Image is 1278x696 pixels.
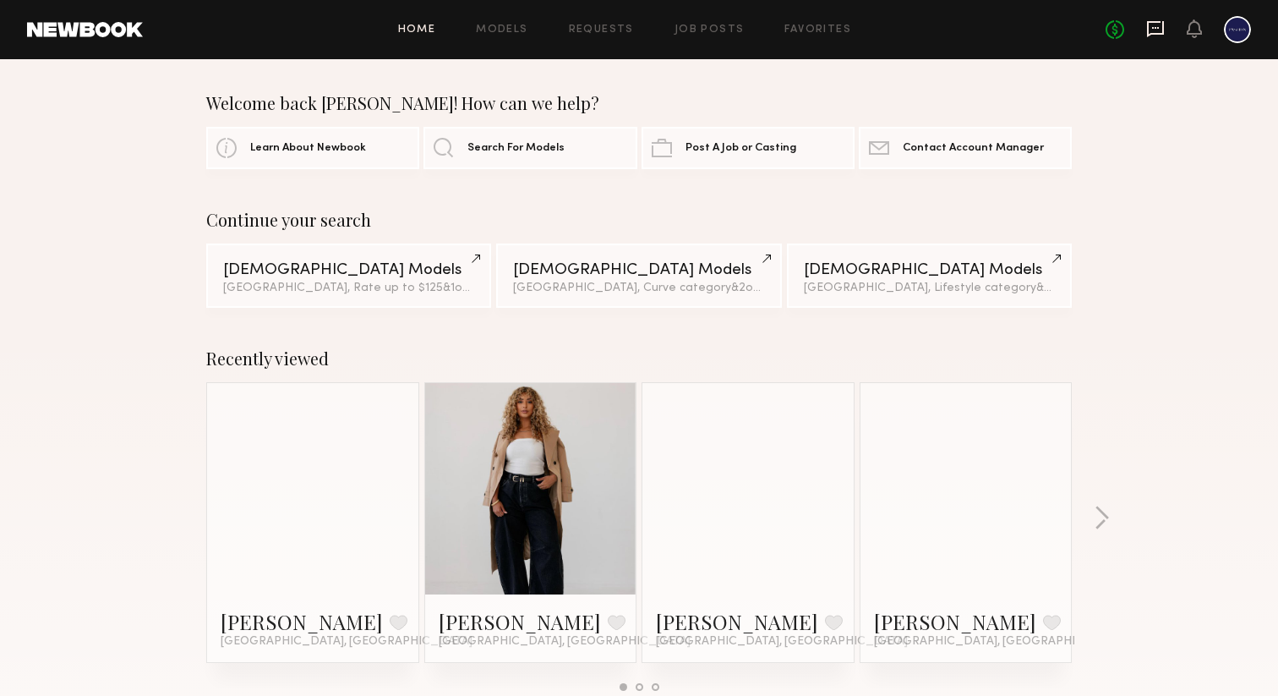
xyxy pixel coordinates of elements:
[1036,282,1117,293] span: & 2 other filter s
[859,127,1072,169] a: Contact Account Manager
[874,635,1126,649] span: [GEOGRAPHIC_DATA], [GEOGRAPHIC_DATA]
[443,282,516,293] span: & 1 other filter
[787,244,1072,308] a: [DEMOGRAPHIC_DATA] Models[GEOGRAPHIC_DATA], Lifestyle category&2other filters
[513,262,764,278] div: [DEMOGRAPHIC_DATA] Models
[784,25,851,36] a: Favorites
[223,282,474,294] div: [GEOGRAPHIC_DATA], Rate up to $125
[476,25,527,36] a: Models
[206,127,419,169] a: Learn About Newbook
[642,127,855,169] a: Post A Job or Casting
[439,635,691,649] span: [GEOGRAPHIC_DATA], [GEOGRAPHIC_DATA]
[674,25,745,36] a: Job Posts
[206,244,491,308] a: [DEMOGRAPHIC_DATA] Models[GEOGRAPHIC_DATA], Rate up to $125&1other filter
[731,282,812,293] span: & 2 other filter s
[656,635,908,649] span: [GEOGRAPHIC_DATA], [GEOGRAPHIC_DATA]
[206,348,1072,369] div: Recently viewed
[206,93,1072,113] div: Welcome back [PERSON_NAME]! How can we help?
[804,262,1055,278] div: [DEMOGRAPHIC_DATA] Models
[685,143,796,154] span: Post A Job or Casting
[398,25,436,36] a: Home
[513,282,764,294] div: [GEOGRAPHIC_DATA], Curve category
[250,143,366,154] span: Learn About Newbook
[221,635,472,649] span: [GEOGRAPHIC_DATA], [GEOGRAPHIC_DATA]
[656,608,818,635] a: [PERSON_NAME]
[496,244,781,308] a: [DEMOGRAPHIC_DATA] Models[GEOGRAPHIC_DATA], Curve category&2other filters
[874,608,1036,635] a: [PERSON_NAME]
[804,282,1055,294] div: [GEOGRAPHIC_DATA], Lifestyle category
[439,608,601,635] a: [PERSON_NAME]
[223,262,474,278] div: [DEMOGRAPHIC_DATA] Models
[206,210,1072,230] div: Continue your search
[569,25,634,36] a: Requests
[903,143,1044,154] span: Contact Account Manager
[423,127,636,169] a: Search For Models
[467,143,565,154] span: Search For Models
[221,608,383,635] a: [PERSON_NAME]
